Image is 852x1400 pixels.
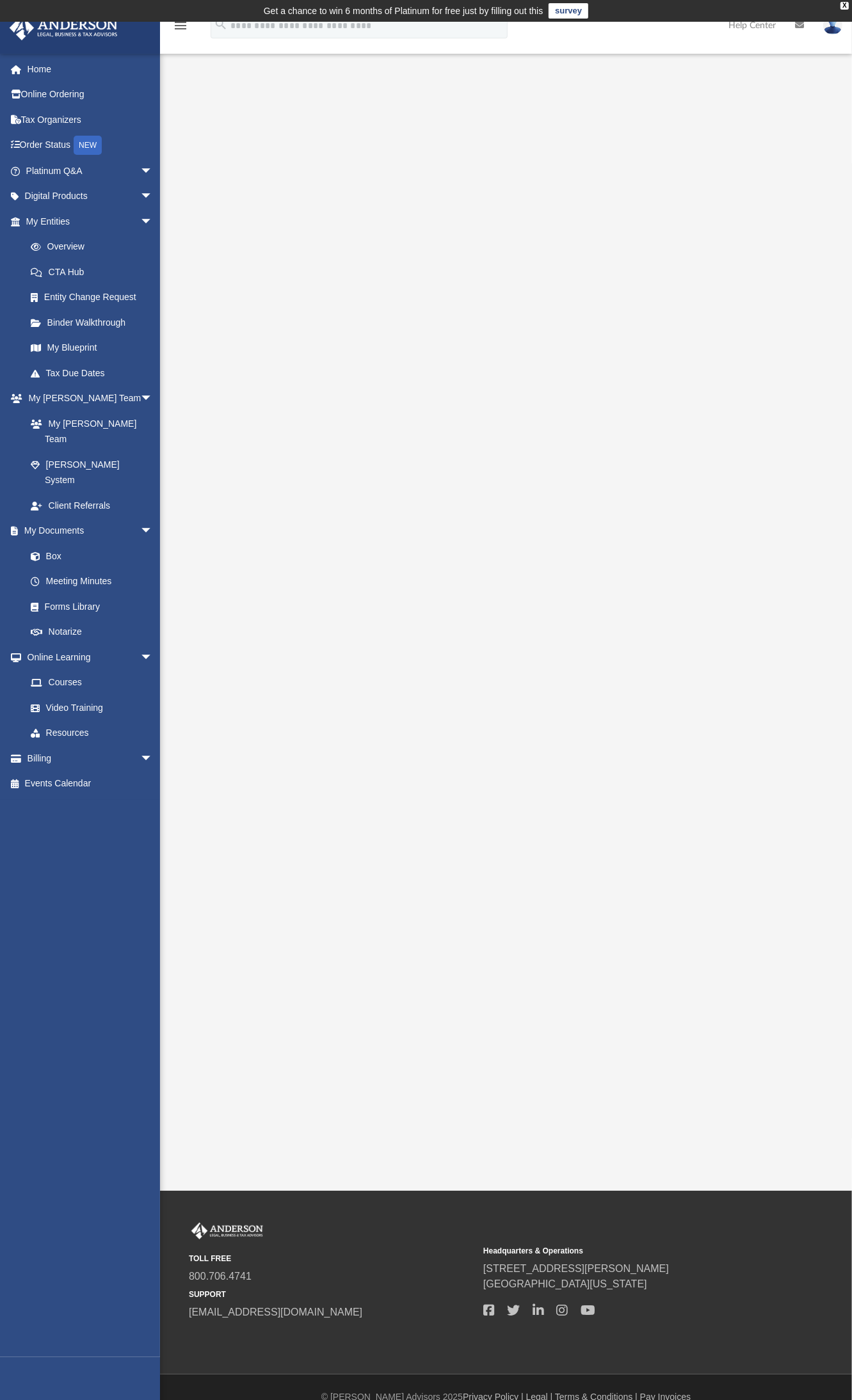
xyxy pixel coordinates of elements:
[9,745,172,771] a: Billingarrow_drop_down
[140,745,166,772] span: arrow_drop_down
[140,184,166,210] span: arrow_drop_down
[18,594,159,619] a: Forms Library
[18,452,166,493] a: [PERSON_NAME] System
[189,1271,252,1282] a: 800.706.4741
[9,644,166,670] a: Online Learningarrow_drop_down
[9,184,172,209] a: Digital Productsarrow_drop_down
[140,644,166,671] span: arrow_drop_down
[9,209,172,234] a: My Entitiesarrow_drop_down
[9,107,172,132] a: Tax Organizers
[549,3,588,19] a: survey
[18,543,159,569] a: Box
[18,285,172,310] a: Entity Change Request
[840,2,849,10] div: close
[18,259,172,285] a: CTA Hub
[9,518,166,544] a: My Documentsarrow_drop_down
[140,209,166,235] span: arrow_drop_down
[264,3,543,19] div: Get a chance to win 6 months of Platinum for free just by filling out this
[9,56,172,82] a: Home
[18,411,159,452] a: My [PERSON_NAME] Team
[18,670,166,696] a: Courses
[189,1289,474,1300] small: SUPPORT
[189,1253,474,1264] small: TOLL FREE
[18,360,172,386] a: Tax Due Dates
[140,518,166,545] span: arrow_drop_down
[140,386,166,412] span: arrow_drop_down
[18,234,172,260] a: Overview
[173,18,188,33] i: menu
[823,16,842,35] img: User Pic
[18,569,166,594] a: Meeting Minutes
[9,82,172,107] a: Online Ordering
[189,1223,266,1239] img: Anderson Advisors Platinum Portal
[483,1263,669,1274] a: [STREET_ADDRESS][PERSON_NAME]
[18,310,172,335] a: Binder Walkthrough
[483,1278,647,1289] a: [GEOGRAPHIC_DATA][US_STATE]
[483,1245,769,1257] small: Headquarters & Operations
[18,335,166,361] a: My Blueprint
[189,1307,362,1317] a: [EMAIL_ADDRESS][DOMAIN_NAME]
[18,619,166,645] a: Notarize
[6,15,122,40] img: Anderson Advisors Platinum Portal
[173,24,188,33] a: menu
[9,386,166,411] a: My [PERSON_NAME] Teamarrow_drop_down
[9,158,172,184] a: Platinum Q&Aarrow_drop_down
[9,132,172,159] a: Order StatusNEW
[214,17,228,31] i: search
[18,720,166,746] a: Resources
[18,493,166,518] a: Client Referrals
[18,695,159,720] a: Video Training
[9,771,172,797] a: Events Calendar
[74,136,102,155] div: NEW
[140,158,166,184] span: arrow_drop_down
